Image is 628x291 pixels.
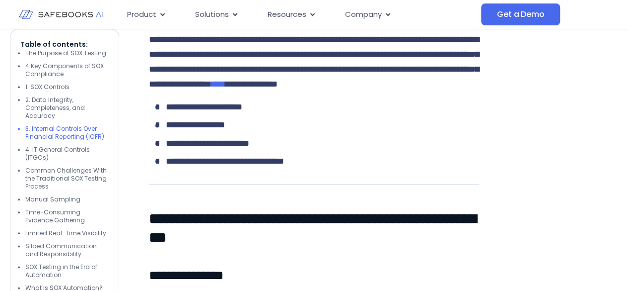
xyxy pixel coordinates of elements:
p: Table of contents: [20,40,109,50]
li: 2. Data Integrity, Completeness, and Accuracy [25,97,109,120]
li: 4 Key Components of SOX Compliance [25,63,109,79]
li: 3. Internal Controls Over Financial Reporting (ICFR) [25,125,109,141]
li: Manual Sampling [25,196,109,204]
li: SOX Testing in the Era of Automation [25,264,109,280]
span: Get a Demo [497,9,544,19]
li: The Purpose of SOX Testing [25,50,109,58]
li: Time-Consuming Evidence Gathering [25,209,109,225]
a: Get a Demo [481,3,560,25]
span: Product [127,9,156,20]
span: Resources [268,9,306,20]
span: Solutions [195,9,229,20]
li: Limited Real-Time Visibility [25,230,109,238]
li: 4. IT General Controls (ITGCs) [25,146,109,162]
li: 1. SOX Controls [25,84,109,92]
nav: Menu [119,5,481,24]
span: Company [345,9,382,20]
li: Common Challenges With the Traditional SOX Testing Process [25,167,109,191]
div: Menu Toggle [119,5,481,24]
li: Siloed Communication and Responsibility [25,243,109,259]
